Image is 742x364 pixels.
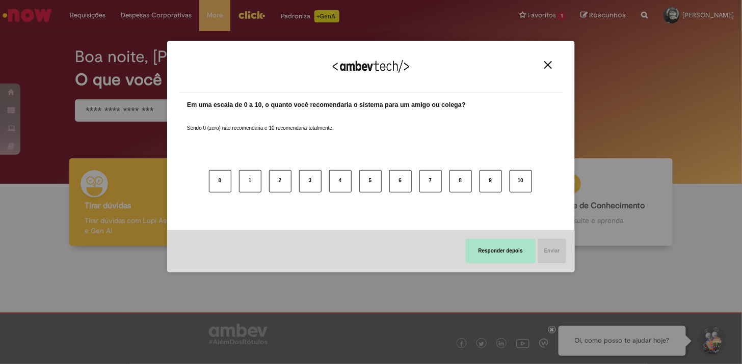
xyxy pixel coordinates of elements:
button: 5 [359,170,382,192]
button: 3 [299,170,322,192]
button: 4 [329,170,352,192]
button: 8 [449,170,472,192]
button: 0 [209,170,231,192]
button: 6 [389,170,412,192]
button: Close [541,61,555,69]
button: 9 [480,170,502,192]
button: 2 [269,170,291,192]
label: Em uma escala de 0 a 10, o quanto você recomendaria o sistema para um amigo ou colega? [187,100,466,110]
img: Logo Ambevtech [333,60,409,73]
button: 7 [419,170,442,192]
button: 1 [239,170,261,192]
button: 10 [510,170,532,192]
label: Sendo 0 (zero) não recomendaria e 10 recomendaria totalmente. [187,113,334,132]
img: Close [544,61,552,69]
button: Responder depois [466,239,536,263]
